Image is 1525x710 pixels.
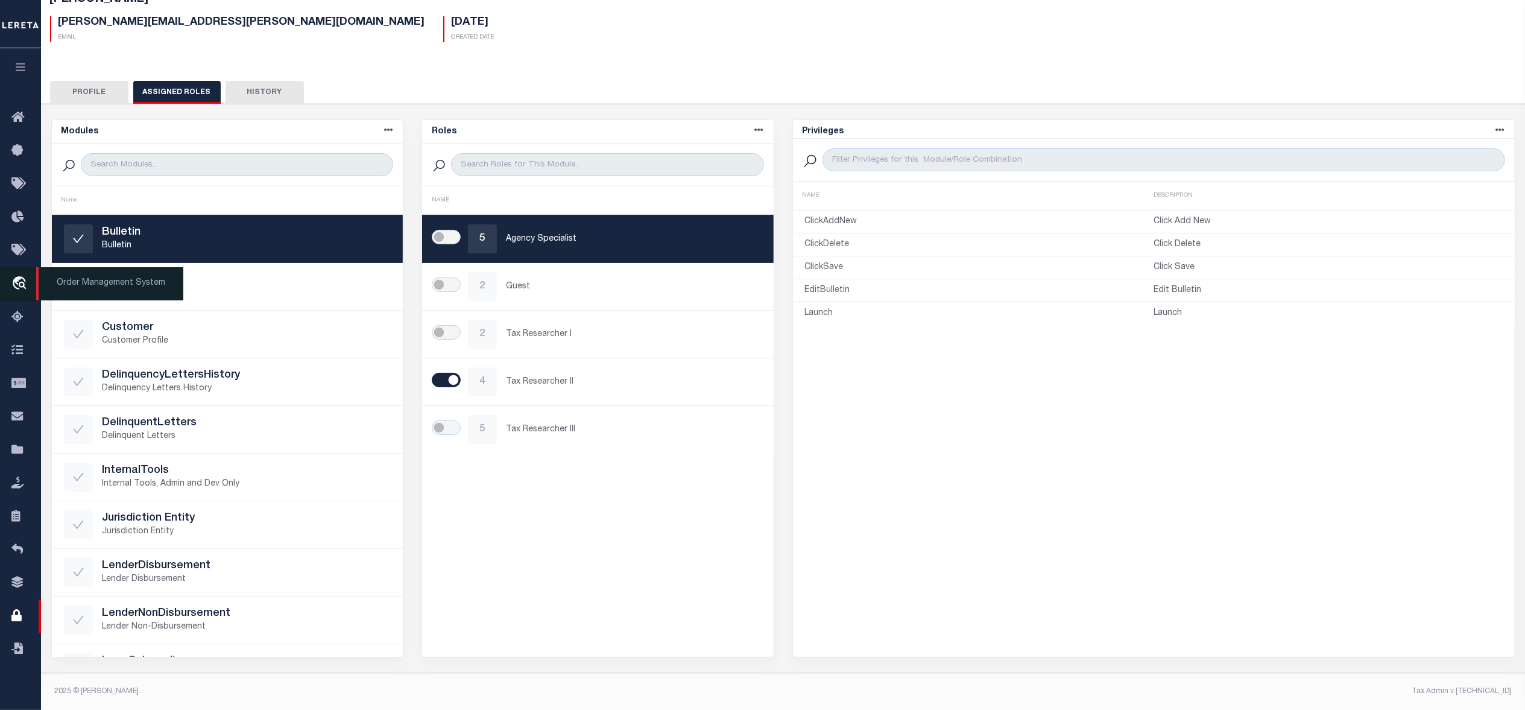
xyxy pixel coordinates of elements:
h5: [DATE] [452,16,494,30]
p: Guest [507,281,762,293]
h5: InternalTools [103,464,391,478]
p: Click Add New [1154,215,1503,228]
h5: Bulletin [103,226,391,239]
a: ClickSaveClick Save [793,259,1515,276]
p: Tax Researcher I [507,328,762,341]
div: 2025 © [PERSON_NAME]. [46,686,783,697]
p: Email [58,33,425,42]
a: EditBulletinEdit Bulletin [793,282,1515,299]
div: 2 [468,272,497,301]
h5: DelinquencyLettersHistory [103,369,391,382]
a: DelinquentLettersDelinquent Letters [52,406,403,453]
a: CustomerCustomer Profile [52,311,403,358]
h5: CheckRequest [103,274,391,287]
h5: Customer [103,322,391,335]
a: LaunchLaunch [793,305,1515,322]
div: 4 [468,367,497,396]
input: Search Roles for This Module... [451,153,763,176]
div: NAME [803,191,1154,200]
a: ClickDeleteClick Delete [793,236,1515,253]
p: ClickSave [805,261,1154,274]
div: Name [62,196,394,205]
h5: [PERSON_NAME][EMAIL_ADDRESS][PERSON_NAME][DOMAIN_NAME] [58,16,425,30]
a: LoanOnboardingLoan Onboarding [52,644,403,691]
h5: Jurisdiction Entity [103,512,391,525]
div: Tax Admin v.[TECHNICAL_ID] [792,686,1512,697]
h5: Roles [432,127,456,137]
input: Filter Privileges for this Module/Role Combination [822,148,1505,171]
h5: LoanOnboarding [103,655,391,668]
p: Internal Tools, Admin and Dev Only [103,478,391,490]
div: 5 [468,224,497,253]
p: Launch [1154,307,1503,320]
p: Lender Non-Disbursement [103,621,391,633]
a: BulletinBulletin [52,215,403,262]
p: Customer Profile [103,335,391,347]
div: DESCRIPTION [1154,191,1505,200]
a: 5Agency Specialist [422,215,774,262]
div: 2 [468,320,497,349]
p: Delinquent Letters [103,430,391,443]
a: CheckRequestCheck Request [52,263,403,310]
h5: Privileges [803,127,844,137]
p: Created Date [452,33,494,42]
p: Bulletin [103,239,391,252]
a: ClickAddNewClick Add New [793,213,1515,230]
p: ClickAddNew [805,215,1154,228]
a: LenderDisbursementLender Disbursement [52,549,403,596]
h5: DelinquentLetters [103,417,391,430]
i: travel_explore [11,276,31,292]
a: InternalToolsInternal Tools, Admin and Dev Only [52,454,403,501]
p: Click Save [1154,261,1503,274]
p: Tax Researcher III [507,423,762,436]
p: Lender Disbursement [103,573,391,586]
a: Jurisdiction EntityJurisdiction Entity [52,501,403,548]
h5: LenderNonDisbursement [103,607,391,621]
p: Edit Bulletin [1154,284,1503,297]
a: 4Tax Researcher II [422,358,774,405]
h5: Modules [62,127,99,137]
a: DelinquencyLettersHistoryDelinquency Letters History [52,358,403,405]
p: Check Request [103,287,391,300]
p: Delinquency Letters History [103,382,391,395]
button: History [226,81,304,104]
button: Assigned Roles [133,81,221,104]
p: Jurisdiction Entity [103,525,391,538]
a: LenderNonDisbursementLender Non-Disbursement [52,597,403,644]
a: 2Guest [422,263,774,310]
button: Profile [50,81,128,104]
a: 5Tax Researcher III [422,406,774,453]
p: Launch [805,307,1154,320]
p: Click Delete [1154,238,1503,251]
p: Tax Researcher II [507,376,762,388]
span: Order Management System [36,267,183,300]
input: Search Modules... [81,153,393,176]
div: NAME [432,196,764,205]
p: Agency Specialist [507,233,762,246]
p: EditBulletin [805,284,1154,297]
h5: LenderDisbursement [103,560,391,573]
p: ClickDelete [805,238,1154,251]
a: 2Tax Researcher I [422,311,774,358]
div: 5 [468,415,497,444]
